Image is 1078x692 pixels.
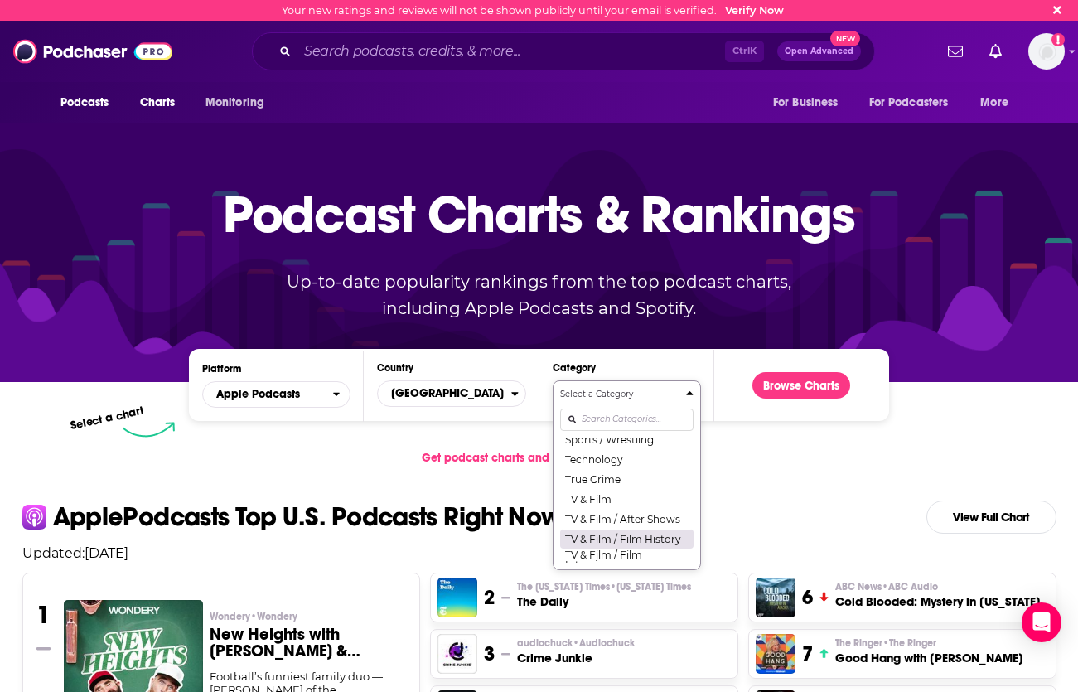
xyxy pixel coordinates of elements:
[835,636,936,650] span: The Ringer
[9,545,1070,561] p: Updated: [DATE]
[517,593,691,610] h3: The Daily
[210,627,406,660] h3: New Heights with [PERSON_NAME] & [PERSON_NAME]
[282,4,784,17] div: Your new ratings and reviews will not be shown publicly until your email is verified.
[202,381,350,408] button: open menu
[835,650,1023,666] h3: Good Hang with [PERSON_NAME]
[858,87,973,119] button: open menu
[202,381,350,408] h2: Platforms
[560,509,694,529] button: TV & Film / After Shows
[830,31,860,46] span: New
[560,549,694,571] button: TV & Film / Film Interviews
[1028,33,1065,70] img: User Profile
[573,637,635,649] span: • Audiochuck
[378,380,510,408] span: [GEOGRAPHIC_DATA]
[725,41,764,62] span: Ctrl K
[517,636,635,650] p: audiochuck • Audiochuck
[785,47,853,56] span: Open Advanced
[484,585,495,610] h3: 2
[882,637,936,649] span: • The Ringer
[926,501,1056,534] a: View Full Chart
[252,32,875,70] div: Search podcasts, credits, & more...
[517,580,691,593] p: The New York Times • New York Times
[437,634,477,674] img: Crime Junkie
[752,372,850,399] button: Browse Charts
[560,390,679,399] h4: Select a Category
[484,641,495,666] h3: 3
[802,641,813,666] h3: 7
[216,389,300,400] span: Apple Podcasts
[560,429,694,449] button: Sports / Wrestling
[129,87,186,119] a: Charts
[49,87,131,119] button: open menu
[140,91,176,114] span: Charts
[777,41,861,61] button: Open AdvancedNew
[123,422,175,438] img: select arrow
[205,91,264,114] span: Monitoring
[517,580,691,593] span: The [US_STATE] Times
[553,380,701,570] button: Categories
[1028,33,1065,70] button: Show profile menu
[773,91,839,114] span: For Business
[802,585,813,610] h3: 6
[210,610,406,670] a: Wondery•WonderyNew Heights with [PERSON_NAME] & [PERSON_NAME]
[941,37,969,65] a: Show notifications dropdown
[194,87,286,119] button: open menu
[756,578,795,617] img: Cold Blooded: Mystery in Alaska
[882,581,938,593] span: • ABC Audio
[36,600,51,630] h3: 1
[517,636,635,650] span: audiochuck
[254,269,824,322] p: Up-to-date popularity rankings from the top podcast charts, including Apple Podcasts and Spotify.
[756,634,795,674] img: Good Hang with Amy Poehler
[517,650,635,666] h3: Crime Junkie
[560,529,694,549] button: TV & Film / Film History
[560,469,694,489] button: True Crime
[835,636,1023,650] p: The Ringer • The Ringer
[70,404,146,433] p: Select a chart
[610,581,691,593] span: • [US_STATE] Times
[725,4,784,17] a: Verify Now
[60,91,109,114] span: Podcasts
[437,578,477,617] img: The Daily
[969,87,1029,119] button: open menu
[835,580,938,593] span: ABC News
[560,489,694,509] button: TV & Film
[210,610,406,623] p: Wondery • Wondery
[835,636,1023,666] a: The Ringer•The RingerGood Hang with [PERSON_NAME]
[223,160,855,268] p: Podcast Charts & Rankings
[53,504,561,530] p: Apple Podcasts Top U.S. Podcasts Right Now
[517,636,635,666] a: audiochuck•AudiochuckCrime Junkie
[13,36,172,67] img: Podchaser - Follow, Share and Rate Podcasts
[835,580,1041,610] a: ABC News•ABC AudioCold Blooded: Mystery in [US_STATE]
[250,611,297,622] span: • Wondery
[761,87,859,119] button: open menu
[983,37,1008,65] a: Show notifications dropdown
[517,580,691,610] a: The [US_STATE] Times•[US_STATE] TimesThe Daily
[1051,33,1065,46] svg: Email not verified
[422,451,640,465] span: Get podcast charts and rankings via API
[835,593,1041,610] h3: Cold Blooded: Mystery in [US_STATE]
[297,38,725,65] input: Search podcasts, credits, & more...
[210,610,297,623] span: Wondery
[560,409,694,431] input: Search Categories...
[835,580,1041,593] p: ABC News • ABC Audio
[1028,33,1065,70] span: Logged in as Citichaser
[377,380,525,407] button: Countries
[408,438,670,478] a: Get podcast charts and rankings via API
[1022,602,1061,642] div: Open Intercom Messenger
[869,91,949,114] span: For Podcasters
[22,505,46,529] img: apple Icon
[560,449,694,469] button: Technology
[980,91,1008,114] span: More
